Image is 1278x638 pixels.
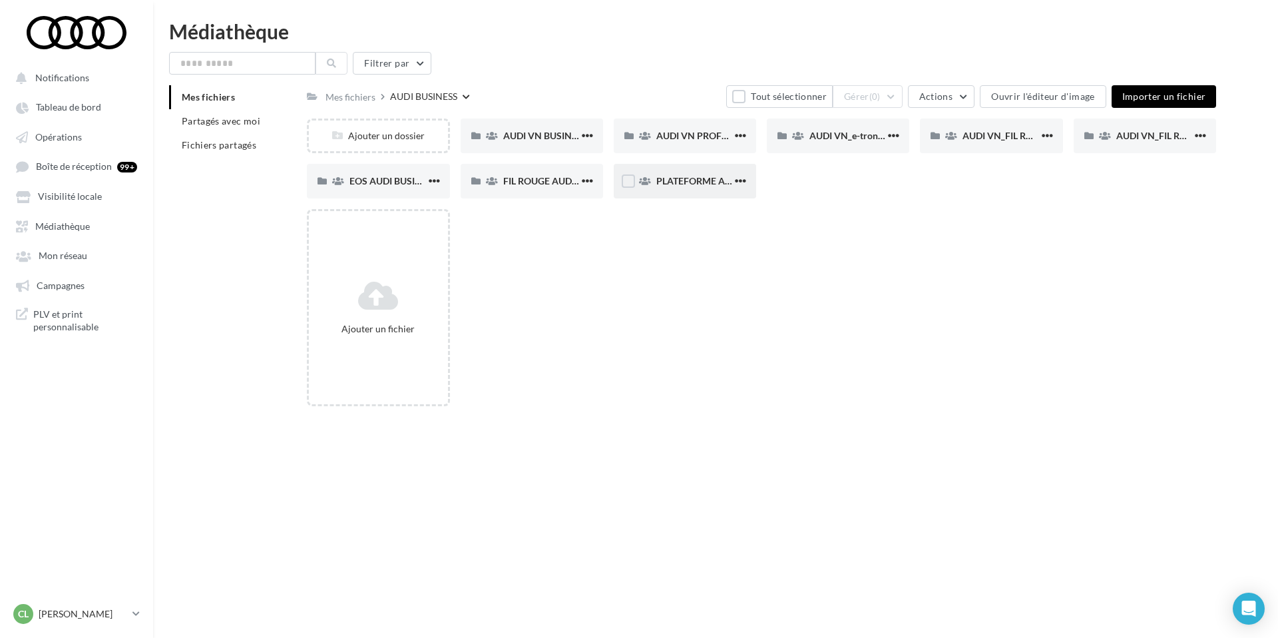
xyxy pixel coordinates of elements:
[325,91,375,104] div: Mes fichiers
[349,175,438,186] span: EOS AUDI BUSINESS
[8,154,145,178] a: Boîte de réception 99+
[809,130,964,141] span: AUDI VN_e-tron GT_AUDI BUSINESS
[18,607,29,621] span: Cl
[182,139,256,151] span: Fichiers partagés
[169,21,1262,41] div: Médiathèque
[35,131,82,143] span: Opérations
[8,65,140,89] button: Notifications
[182,91,235,103] span: Mes fichiers
[962,130,1090,141] span: AUDI VN_FIL ROUGE_B2B_Q4
[8,125,145,149] a: Opérations
[8,273,145,297] a: Campagnes
[1233,593,1265,625] div: Open Intercom Messenger
[8,95,145,119] a: Tableau de bord
[38,191,102,202] span: Visibilité locale
[919,91,953,102] span: Actions
[35,72,89,83] span: Notifications
[656,175,787,186] span: PLATEFORME AUDI BUSINESS
[656,130,976,141] span: AUDI VN PROFESSIONNELS TRANSPORT DE PERSONNES AUDI BUSINESS
[869,91,881,102] span: (0)
[314,322,442,336] div: Ajouter un fichier
[1122,91,1206,102] span: Importer un fichier
[353,52,431,75] button: Filtrer par
[980,85,1106,108] button: Ouvrir l'éditeur d'image
[117,162,137,172] div: 99+
[11,601,142,627] a: Cl [PERSON_NAME]
[39,607,127,621] p: [PERSON_NAME]
[1112,85,1217,108] button: Importer un fichier
[36,102,101,113] span: Tableau de bord
[8,302,145,339] a: PLV et print personnalisable
[8,243,145,267] a: Mon réseau
[8,184,145,208] a: Visibilité locale
[33,308,137,334] span: PLV et print personnalisable
[503,130,700,141] span: AUDI VN BUSINESS JUIN JPO AUDI BUSINESS
[503,175,644,186] span: FIL ROUGE AUDI BUSINESS 2025
[309,129,447,143] div: Ajouter un dossier
[35,220,90,232] span: Médiathèque
[39,250,87,262] span: Mon réseau
[37,280,85,291] span: Campagnes
[36,161,112,172] span: Boîte de réception
[182,115,260,127] span: Partagés avec moi
[726,85,833,108] button: Tout sélectionner
[908,85,974,108] button: Actions
[833,85,903,108] button: Gérer(0)
[8,214,145,238] a: Médiathèque
[390,90,457,103] div: AUDI BUSINESS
